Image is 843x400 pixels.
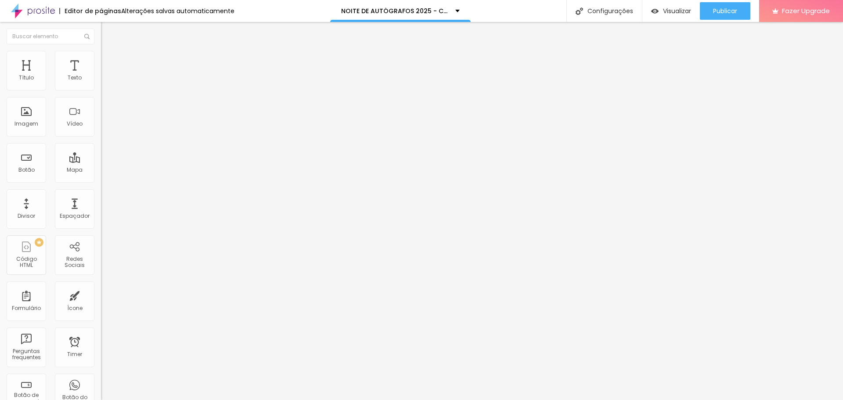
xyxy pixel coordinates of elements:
[9,348,43,361] div: Perguntas frequentes
[18,213,35,219] div: Divisor
[663,7,691,14] span: Visualizar
[60,213,90,219] div: Espaçador
[9,256,43,269] div: Código HTML
[59,8,121,14] div: Editor de páginas
[651,7,659,15] img: view-1.svg
[84,34,90,39] img: Icone
[121,8,234,14] div: Alterações salvas automaticamente
[67,305,83,311] div: Ícone
[576,7,583,15] img: Icone
[101,22,843,400] iframe: Editor
[67,351,82,357] div: Timer
[713,7,737,14] span: Publicar
[67,167,83,173] div: Mapa
[68,75,82,81] div: Texto
[67,121,83,127] div: Vídeo
[782,7,830,14] span: Fazer Upgrade
[642,2,700,20] button: Visualizar
[700,2,750,20] button: Publicar
[57,256,92,269] div: Redes Sociais
[18,167,35,173] div: Botão
[19,75,34,81] div: Título
[341,8,449,14] p: NOITE DE AUTÓGRAFOS 2025 - CIC DAMAS
[7,29,94,44] input: Buscar elemento
[12,305,41,311] div: Formulário
[14,121,38,127] div: Imagem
